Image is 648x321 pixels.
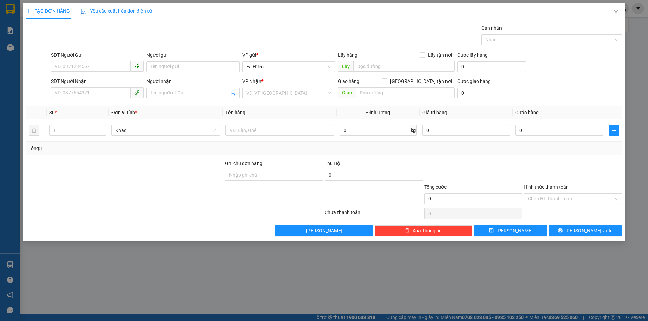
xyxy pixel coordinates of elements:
[111,110,137,115] span: Đơn vị tính
[81,8,152,14] span: Yêu cầu xuất hóa đơn điện tử
[51,51,144,59] div: SĐT Người Gửi
[146,77,239,85] div: Người nhận
[606,3,625,22] button: Close
[338,61,353,72] span: Lấy
[474,225,547,236] button: save[PERSON_NAME]
[422,125,510,136] input: 0
[100,126,104,130] span: up
[81,9,86,14] img: icon
[324,208,424,220] div: Chưa thanh toán
[26,8,70,14] span: TẠO ĐƠN HÀNG
[515,110,539,115] span: Cước hàng
[230,90,236,96] span: user-add
[146,51,239,59] div: Người gửi
[457,52,488,58] label: Cước lấy hàng
[51,77,144,85] div: SĐT Người Nhận
[225,170,323,181] input: Ghi chú đơn hàng
[325,161,340,166] span: Thu Hộ
[366,110,390,115] span: Định lượng
[375,225,473,236] button: deleteXóa Thông tin
[412,227,442,234] span: Xóa Thông tin
[338,87,356,98] span: Giao
[457,78,491,84] label: Cước giao hàng
[225,125,334,136] input: VD: Bàn, Ghế
[115,125,216,135] span: Khác
[405,228,410,233] span: delete
[496,227,533,234] span: [PERSON_NAME]
[338,52,357,58] span: Lấy hàng
[481,25,502,31] label: Gán nhãn
[387,77,455,85] span: [GEOGRAPHIC_DATA] tận nơi
[49,110,55,115] span: SL
[26,9,31,13] span: plus
[457,61,526,72] input: Cước lấy hàng
[100,131,104,135] span: down
[246,62,331,72] span: Ea H`leo
[242,78,261,84] span: VP Nhận
[275,225,373,236] button: [PERSON_NAME]
[549,225,622,236] button: printer[PERSON_NAME] và In
[98,125,106,130] span: Increase Value
[306,227,342,234] span: [PERSON_NAME]
[338,78,359,84] span: Giao hàng
[353,61,455,72] input: Dọc đường
[134,63,140,69] span: phone
[134,90,140,95] span: phone
[565,227,613,234] span: [PERSON_NAME] và In
[98,130,106,135] span: Decrease Value
[424,184,447,190] span: Tổng cước
[29,145,250,152] div: Tổng: 1
[225,110,245,115] span: Tên hàng
[29,125,39,136] button: delete
[422,110,447,115] span: Giá trị hàng
[225,161,262,166] label: Ghi chú đơn hàng
[524,184,569,190] label: Hình thức thanh toán
[609,128,619,133] span: plus
[558,228,563,233] span: printer
[457,88,526,98] input: Cước giao hàng
[425,51,455,59] span: Lấy tận nơi
[356,87,455,98] input: Dọc đường
[613,10,619,15] span: close
[609,125,619,136] button: plus
[410,125,417,136] span: kg
[489,228,494,233] span: save
[242,51,335,59] div: VP gửi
